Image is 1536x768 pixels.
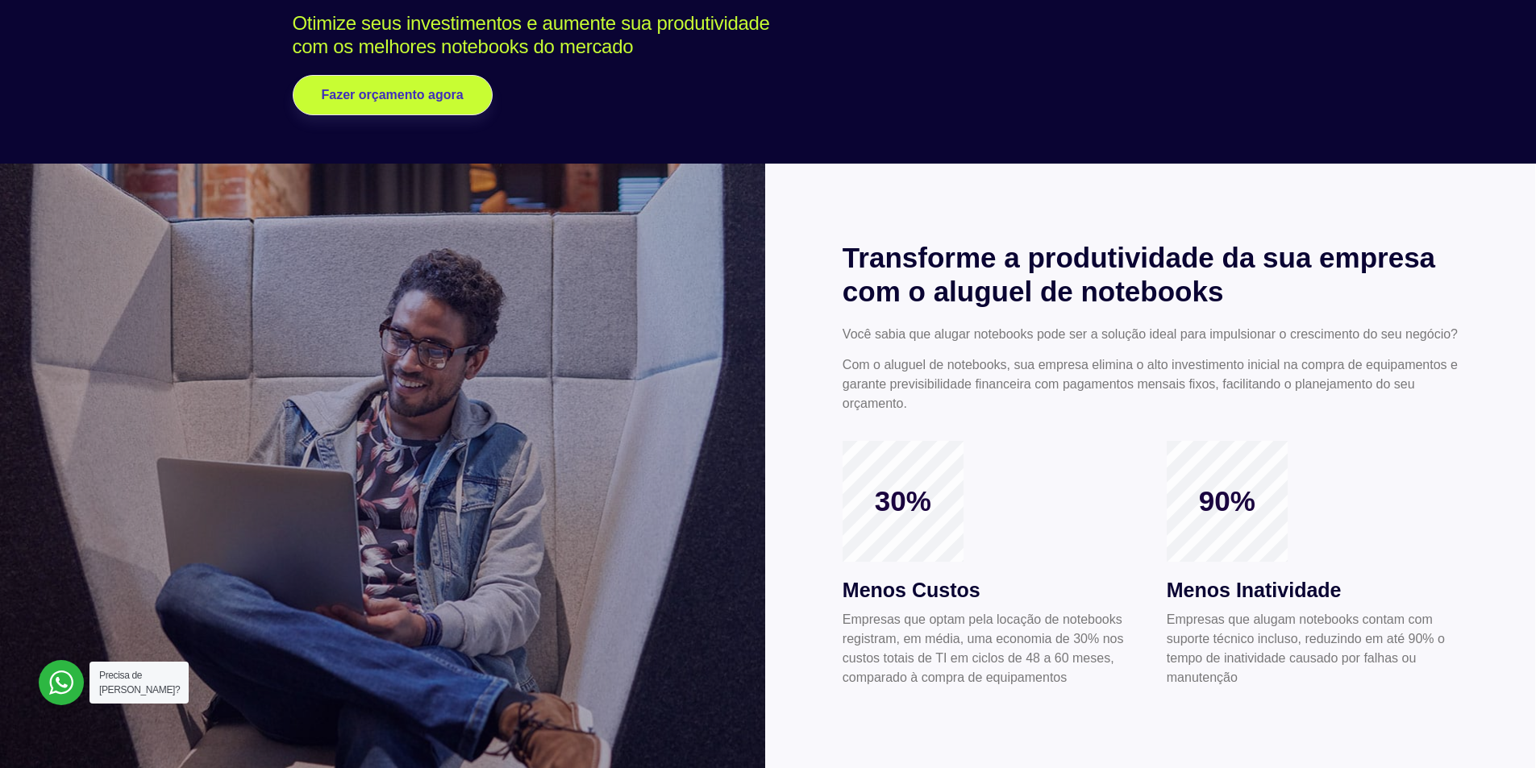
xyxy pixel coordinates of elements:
p: Empresas que optam pela locação de notebooks registram, em média, uma economia de 30% nos custos ... [843,610,1134,687]
h2: Transforme a produtividade da sua empresa com o aluguel de notebooks [843,241,1459,309]
span: Precisa de [PERSON_NAME]? [99,670,180,695]
a: Fazer orçamento agora [293,75,493,115]
p: Otimize seus investimentos e aumente sua produtividade com os melhores notebooks do mercado [293,12,1221,59]
p: Empresas que alugam notebooks contam com suporte técnico incluso, reduzindo em até 90% o tempo de... [1167,610,1459,687]
p: Você sabia que alugar notebooks pode ser a solução ideal para impulsionar o crescimento do seu ne... [843,325,1459,344]
p: Com o aluguel de notebooks, sua empresa elimina o alto investimento inicial na compra de equipame... [843,355,1459,413]
h3: Menos Inatividade [1167,575,1459,606]
h3: Menos Custos [843,575,1134,606]
div: Widget de chat [1246,562,1536,768]
span: 30% [843,484,964,518]
iframe: Chat Widget [1246,562,1536,768]
span: Fazer orçamento agora [322,89,464,102]
span: 90% [1167,484,1288,518]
